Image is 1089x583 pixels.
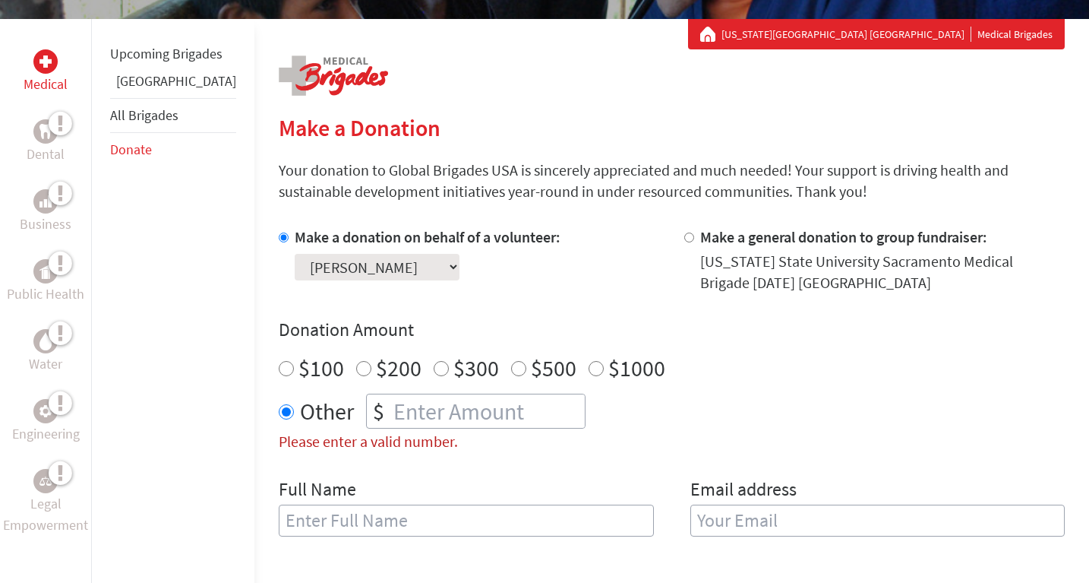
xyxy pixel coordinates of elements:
a: [GEOGRAPHIC_DATA] [116,72,236,90]
label: Make a general donation to group fundraiser: [700,227,987,246]
img: Medical [39,55,52,68]
li: Upcoming Brigades [110,37,236,71]
label: Please enter a valid number. [279,432,458,451]
div: Medical [33,49,58,74]
p: Medical [24,74,68,95]
div: Engineering [33,399,58,423]
li: All Brigades [110,98,236,133]
input: Your Email [690,505,1065,537]
p: Dental [27,144,65,165]
label: Make a donation on behalf of a volunteer: [295,227,560,246]
input: Enter Full Name [279,505,654,537]
p: Your donation to Global Brigades USA is sincerely appreciated and much needed! Your support is dr... [279,160,1065,202]
img: Business [39,195,52,208]
a: Public HealthPublic Health [7,259,84,305]
label: Full Name [279,477,356,505]
input: Enter Amount [390,394,585,428]
a: EngineeringEngineering [12,399,80,445]
p: Legal Empowerment [3,493,88,536]
img: logo-medical.png [279,55,388,96]
a: Donate [110,141,152,158]
label: Email address [690,477,797,505]
div: Medical Brigades [700,27,1053,42]
a: Legal EmpowermentLegal Empowerment [3,469,88,536]
h2: Make a Donation [279,114,1065,141]
label: Other [300,394,354,429]
a: Upcoming Brigades [110,45,223,62]
a: [US_STATE][GEOGRAPHIC_DATA] [GEOGRAPHIC_DATA] [721,27,971,42]
label: $300 [453,353,499,382]
label: $200 [376,353,421,382]
p: Water [29,353,62,375]
a: MedicalMedical [24,49,68,95]
img: Legal Empowerment [39,477,52,486]
div: Legal Empowerment [33,469,58,493]
a: DentalDental [27,119,65,165]
a: BusinessBusiness [20,189,71,235]
label: $500 [531,353,576,382]
a: All Brigades [110,106,178,124]
li: Greece [110,71,236,98]
div: Water [33,329,58,353]
div: $ [367,394,390,428]
div: Public Health [33,259,58,284]
p: Business [20,214,71,235]
label: $1000 [608,353,665,382]
a: WaterWater [29,329,62,375]
li: Donate [110,133,236,166]
img: Dental [39,124,52,138]
img: Public Health [39,264,52,279]
div: Dental [33,119,58,144]
img: Engineering [39,405,52,417]
p: Engineering [12,423,80,445]
div: [US_STATE] State University Sacramento Medical Brigade [DATE] [GEOGRAPHIC_DATA] [700,251,1065,293]
div: Business [33,189,58,214]
img: Water [39,332,52,350]
h4: Donation Amount [279,318,1065,342]
p: Public Health [7,284,84,305]
label: $100 [298,353,344,382]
